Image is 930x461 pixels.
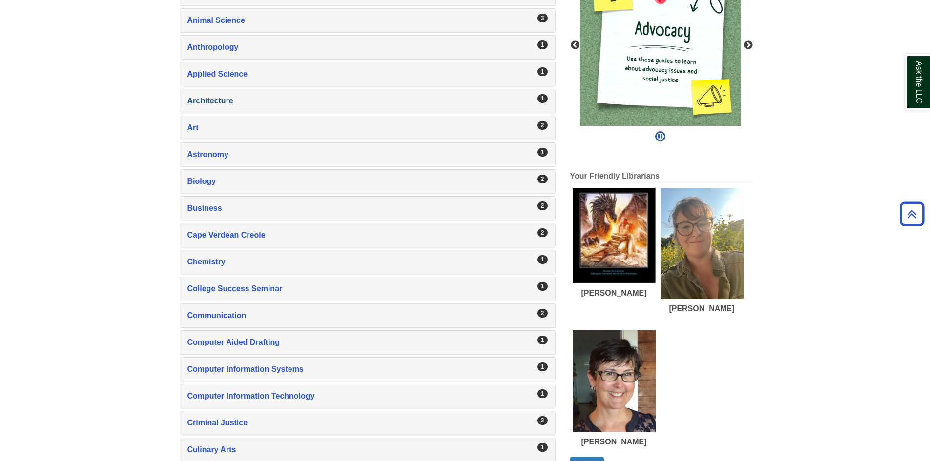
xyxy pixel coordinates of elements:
a: Back to Top [896,207,928,220]
a: Culinary Arts [187,443,548,457]
div: 1 [537,336,548,344]
div: 1 [537,389,548,398]
div: 1 [537,255,548,264]
div: 1 [537,94,548,103]
div: 1 [537,282,548,291]
a: Astronomy [187,148,548,161]
a: Emily Brown's picture[PERSON_NAME] [661,188,744,313]
div: 1 [537,362,548,371]
div: 1 [537,40,548,49]
button: Previous [570,40,580,50]
div: 2 [537,175,548,183]
a: Art [187,121,548,135]
a: Animal Science [187,14,548,27]
a: Criminal Justice [187,416,548,430]
a: Biology [187,175,548,188]
div: [PERSON_NAME] [661,304,744,313]
div: 2 [537,309,548,318]
div: 2 [537,201,548,210]
a: Applied Science [187,67,548,81]
div: 1 [537,67,548,76]
img: Melanie Johnson's picture [573,188,656,283]
a: Melanie Johnson's picture[PERSON_NAME] [573,188,656,297]
div: 1 [537,148,548,157]
a: Computer Information Systems [187,362,548,376]
img: Emily Brown's picture [661,188,744,299]
div: 2 [537,228,548,237]
a: Computer Information Technology [187,389,548,403]
img: Laura Hogan's picture [573,330,656,432]
a: Cape Verdean Creole [187,228,548,242]
a: Architecture [187,94,548,108]
button: Pause [652,126,668,147]
a: Communication [187,309,548,322]
a: Chemistry [187,255,548,269]
div: [PERSON_NAME] [573,288,656,298]
div: 1 [537,443,548,452]
div: 2 [537,416,548,425]
a: Laura Hogan's picture[PERSON_NAME] [573,330,656,446]
button: Next [744,40,753,50]
div: [PERSON_NAME] [573,437,656,446]
a: Computer Aided Drafting [187,336,548,349]
div: 2 [537,121,548,130]
div: 3 [537,14,548,22]
a: Business [187,201,548,215]
a: College Success Seminar [187,282,548,296]
h2: Your Friendly Librarians [570,172,751,183]
a: Anthropology [187,40,548,54]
